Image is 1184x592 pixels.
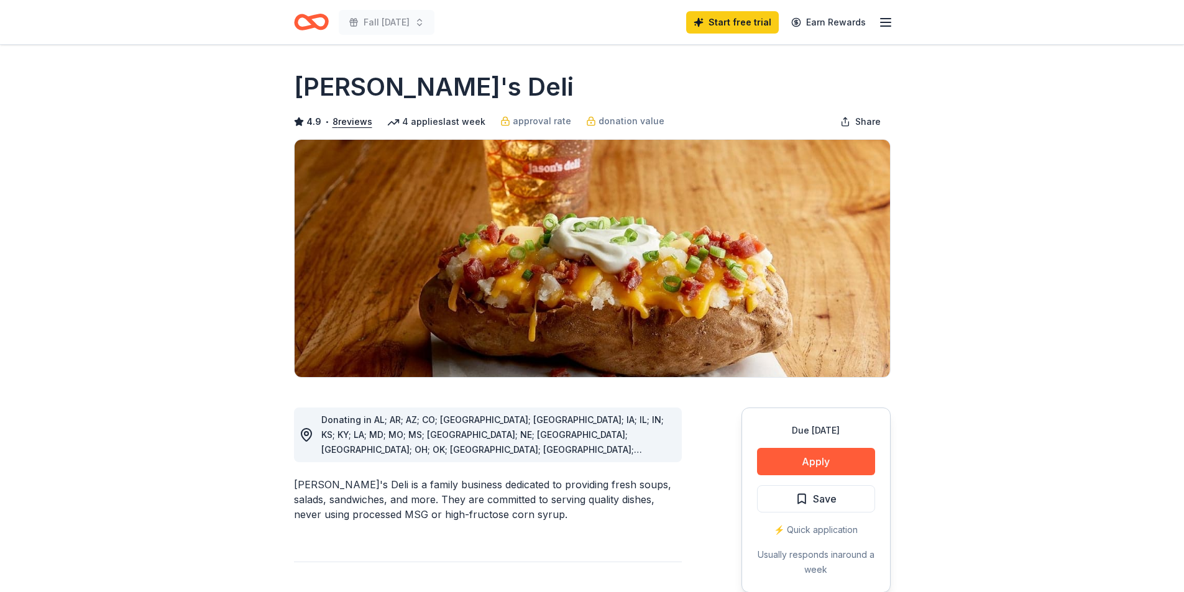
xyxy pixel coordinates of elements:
[586,114,664,129] a: donation value
[294,477,682,522] div: [PERSON_NAME]'s Deli is a family business dedicated to providing fresh soups, salads, sandwiches,...
[599,114,664,129] span: donation value
[757,522,875,537] div: ⚡️ Quick application
[324,117,329,127] span: •
[686,11,779,34] a: Start free trial
[757,485,875,512] button: Save
[813,491,837,507] span: Save
[500,114,571,129] a: approval rate
[513,114,571,129] span: approval rate
[306,114,321,129] span: 4.9
[339,10,434,35] button: Fall [DATE]
[321,414,664,485] span: Donating in AL; AR; AZ; CO; [GEOGRAPHIC_DATA]; [GEOGRAPHIC_DATA]; IA; IL; IN; KS; KY; LA; MD; MO;...
[830,109,891,134] button: Share
[294,70,574,104] h1: [PERSON_NAME]'s Deli
[294,7,329,37] a: Home
[364,15,410,30] span: Fall [DATE]
[333,114,372,129] button: 8reviews
[855,114,881,129] span: Share
[387,114,485,129] div: 4 applies last week
[757,448,875,475] button: Apply
[757,423,875,438] div: Due [DATE]
[295,140,890,377] img: Image for Jason's Deli
[757,547,875,577] div: Usually responds in around a week
[784,11,873,34] a: Earn Rewards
